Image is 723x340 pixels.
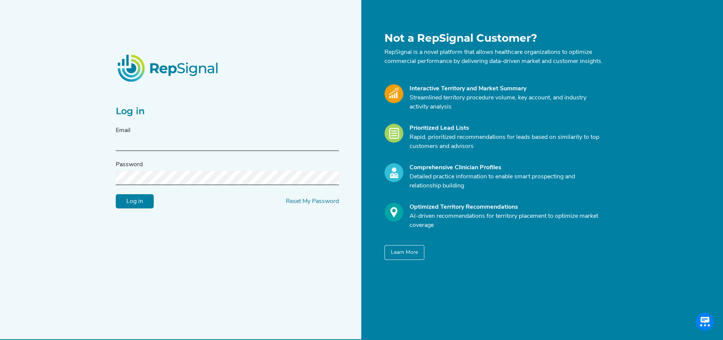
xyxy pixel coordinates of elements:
div: Optimized Territory Recommendations [410,203,603,212]
div: Prioritized Lead Lists [410,124,603,133]
input: Log in [116,194,154,209]
label: Email [116,126,131,135]
p: Rapid, prioritized recommendations for leads based on similarity to top customers and advisors [410,133,603,151]
label: Password [116,160,143,169]
div: Comprehensive Clinician Profiles [410,163,603,172]
img: Optimize_Icon.261f85db.svg [384,203,403,222]
p: RepSignal is a novel platform that allows healthcare organizations to optimize commercial perform... [384,48,603,66]
img: Leads_Icon.28e8c528.svg [384,124,403,143]
div: Interactive Territory and Market Summary [410,84,603,93]
h2: Log in [116,106,339,117]
button: Learn More [384,245,424,260]
img: Profile_Icon.739e2aba.svg [384,163,403,182]
p: Streamlined territory procedure volume, key account, and industry activity analysis [410,93,603,112]
h1: Not a RepSignal Customer? [384,32,603,45]
img: Market_Icon.a700a4ad.svg [384,84,403,103]
p: AI-driven recommendations for territory placement to optimize market coverage [410,212,603,230]
img: RepSignalLogo.20539ed3.png [108,45,229,91]
a: Reset My Password [286,198,339,205]
p: Detailed practice information to enable smart prospecting and relationship building [410,172,603,190]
